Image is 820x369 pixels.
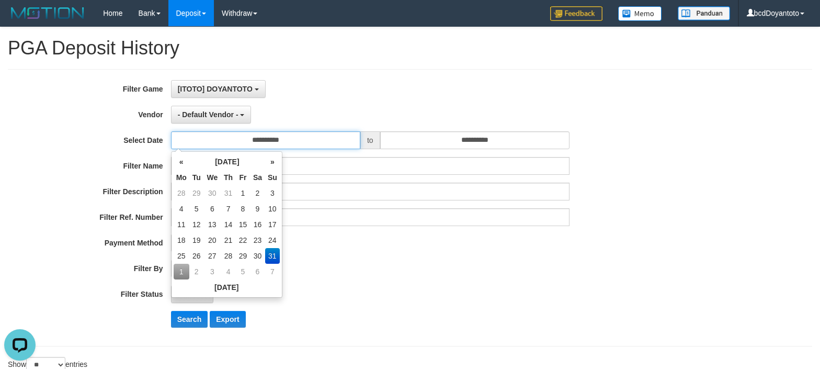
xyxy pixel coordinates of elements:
td: 7 [221,201,236,217]
td: 11 [174,217,189,232]
button: - Default Vendor - [171,106,252,124]
td: 2 [250,185,265,201]
td: 31 [265,248,280,264]
td: 1 [174,264,189,279]
th: Fr [236,170,250,185]
img: MOTION_logo.png [8,5,87,21]
td: 2 [189,264,204,279]
th: We [204,170,221,185]
th: [DATE] [189,154,265,170]
td: 30 [204,185,221,201]
td: 7 [265,264,280,279]
td: 28 [221,248,236,264]
td: 9 [250,201,265,217]
th: « [174,154,189,170]
td: 19 [189,232,204,248]
td: 20 [204,232,221,248]
td: 3 [265,185,280,201]
img: Button%20Memo.svg [618,6,662,21]
button: [ITOTO] DOYANTOTO [171,80,266,98]
span: - Default Vendor - [178,110,238,119]
button: Search [171,311,208,328]
button: Export [210,311,245,328]
td: 28 [174,185,189,201]
span: - ALL - [178,290,201,298]
td: 8 [236,201,250,217]
th: [DATE] [174,279,280,295]
th: Th [221,170,236,185]
button: Open LiveChat chat widget [4,4,36,36]
td: 6 [204,201,221,217]
td: 24 [265,232,280,248]
td: 6 [250,264,265,279]
img: Feedback.jpg [550,6,602,21]
td: 31 [221,185,236,201]
h1: PGA Deposit History [8,38,812,59]
td: 1 [236,185,250,201]
span: to [360,131,380,149]
td: 23 [250,232,265,248]
td: 22 [236,232,250,248]
th: Sa [250,170,265,185]
td: 25 [174,248,189,264]
td: 4 [174,201,189,217]
td: 26 [189,248,204,264]
td: 15 [236,217,250,232]
td: 16 [250,217,265,232]
th: Mo [174,170,189,185]
td: 18 [174,232,189,248]
td: 5 [236,264,250,279]
td: 21 [221,232,236,248]
td: 3 [204,264,221,279]
td: 14 [221,217,236,232]
th: Tu [189,170,204,185]
th: Su [265,170,280,185]
td: 29 [236,248,250,264]
td: 5 [189,201,204,217]
td: 13 [204,217,221,232]
td: 17 [265,217,280,232]
img: panduan.png [678,6,730,20]
span: [ITOTO] DOYANTOTO [178,85,253,93]
td: 27 [204,248,221,264]
th: » [265,154,280,170]
td: 29 [189,185,204,201]
td: 12 [189,217,204,232]
td: 4 [221,264,236,279]
td: 30 [250,248,265,264]
td: 10 [265,201,280,217]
